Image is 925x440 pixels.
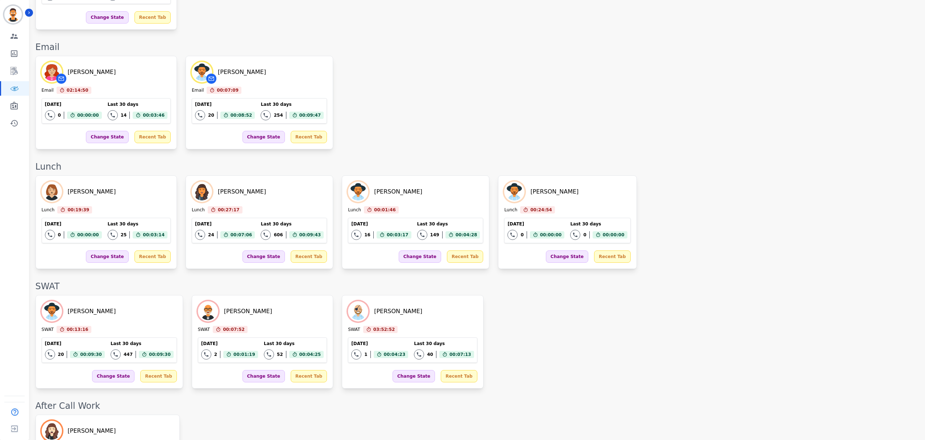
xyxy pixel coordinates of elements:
[208,112,214,118] div: 20
[68,68,116,76] div: [PERSON_NAME]
[274,232,283,238] div: 606
[86,250,128,263] div: Change State
[67,206,89,213] span: 00:19:39
[449,351,471,358] span: 00:07:13
[195,221,255,227] div: [DATE]
[58,232,61,238] div: 0
[208,232,214,238] div: 24
[364,352,367,357] div: 1
[274,112,283,118] div: 254
[348,327,360,333] div: SWAT
[291,131,327,143] div: Recent Tab
[36,400,918,412] div: After Call Work
[299,231,321,238] span: 00:09:43
[67,326,88,333] span: 00:13:16
[192,182,212,202] img: Avatar
[218,68,266,76] div: [PERSON_NAME]
[80,351,102,358] span: 00:09:30
[92,370,134,382] div: Change State
[42,62,62,82] img: Avatar
[108,101,167,107] div: Last 30 days
[224,307,272,316] div: [PERSON_NAME]
[277,352,283,357] div: 52
[456,231,477,238] span: 00:04:28
[121,232,127,238] div: 25
[603,231,625,238] span: 00:00:00
[387,231,408,238] span: 00:03:17
[218,206,240,213] span: 00:27:17
[399,250,441,263] div: Change State
[68,307,116,316] div: [PERSON_NAME]
[231,231,252,238] span: 00:07:06
[214,352,217,357] div: 2
[36,161,918,173] div: Lunch
[441,370,477,382] div: Recent Tab
[364,232,370,238] div: 16
[233,351,255,358] span: 00:01:19
[373,326,395,333] span: 03:52:52
[45,101,102,107] div: [DATE]
[192,62,212,82] img: Avatar
[124,352,133,357] div: 447
[594,250,630,263] div: Recent Tab
[217,87,238,94] span: 00:07:09
[351,221,411,227] div: [DATE]
[58,112,61,118] div: 0
[42,327,54,333] div: SWAT
[149,351,171,358] span: 00:09:30
[201,341,258,346] div: [DATE]
[36,281,918,292] div: SWAT
[291,370,327,382] div: Recent Tab
[198,327,210,333] div: SWAT
[121,112,127,118] div: 14
[4,6,22,23] img: Bordered avatar
[546,250,588,263] div: Change State
[111,341,174,346] div: Last 30 days
[68,187,116,196] div: [PERSON_NAME]
[192,207,205,213] div: Lunch
[291,250,327,263] div: Recent Tab
[77,231,99,238] span: 00:00:00
[540,231,562,238] span: 00:00:00
[67,87,88,94] span: 02:14:50
[570,221,627,227] div: Last 30 days
[504,207,517,213] div: Lunch
[42,182,62,202] img: Avatar
[86,131,128,143] div: Change State
[384,351,406,358] span: 00:04:23
[192,87,204,94] div: Email
[417,221,480,227] div: Last 30 days
[45,221,102,227] div: [DATE]
[504,182,524,202] img: Avatar
[108,221,167,227] div: Last 30 days
[393,370,435,382] div: Change State
[530,206,552,213] span: 00:24:54
[261,101,324,107] div: Last 30 days
[427,352,433,357] div: 40
[42,87,54,94] div: Email
[143,112,165,119] span: 00:03:46
[231,112,252,119] span: 00:08:52
[223,326,245,333] span: 00:07:52
[374,206,396,213] span: 00:01:46
[430,232,439,238] div: 149
[242,131,285,143] div: Change State
[299,351,321,358] span: 00:04:25
[42,301,62,321] img: Avatar
[36,41,918,53] div: Email
[242,250,285,263] div: Change State
[530,187,578,196] div: [PERSON_NAME]
[143,231,165,238] span: 00:03:14
[299,112,321,119] span: 00:09:47
[242,370,285,382] div: Change State
[447,250,483,263] div: Recent Tab
[134,11,171,24] div: Recent Tab
[42,207,55,213] div: Lunch
[414,341,474,346] div: Last 30 days
[45,341,105,346] div: [DATE]
[583,232,586,238] div: 0
[86,11,128,24] div: Change State
[261,221,324,227] div: Last 30 days
[348,301,368,321] img: Avatar
[140,370,177,382] div: Recent Tab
